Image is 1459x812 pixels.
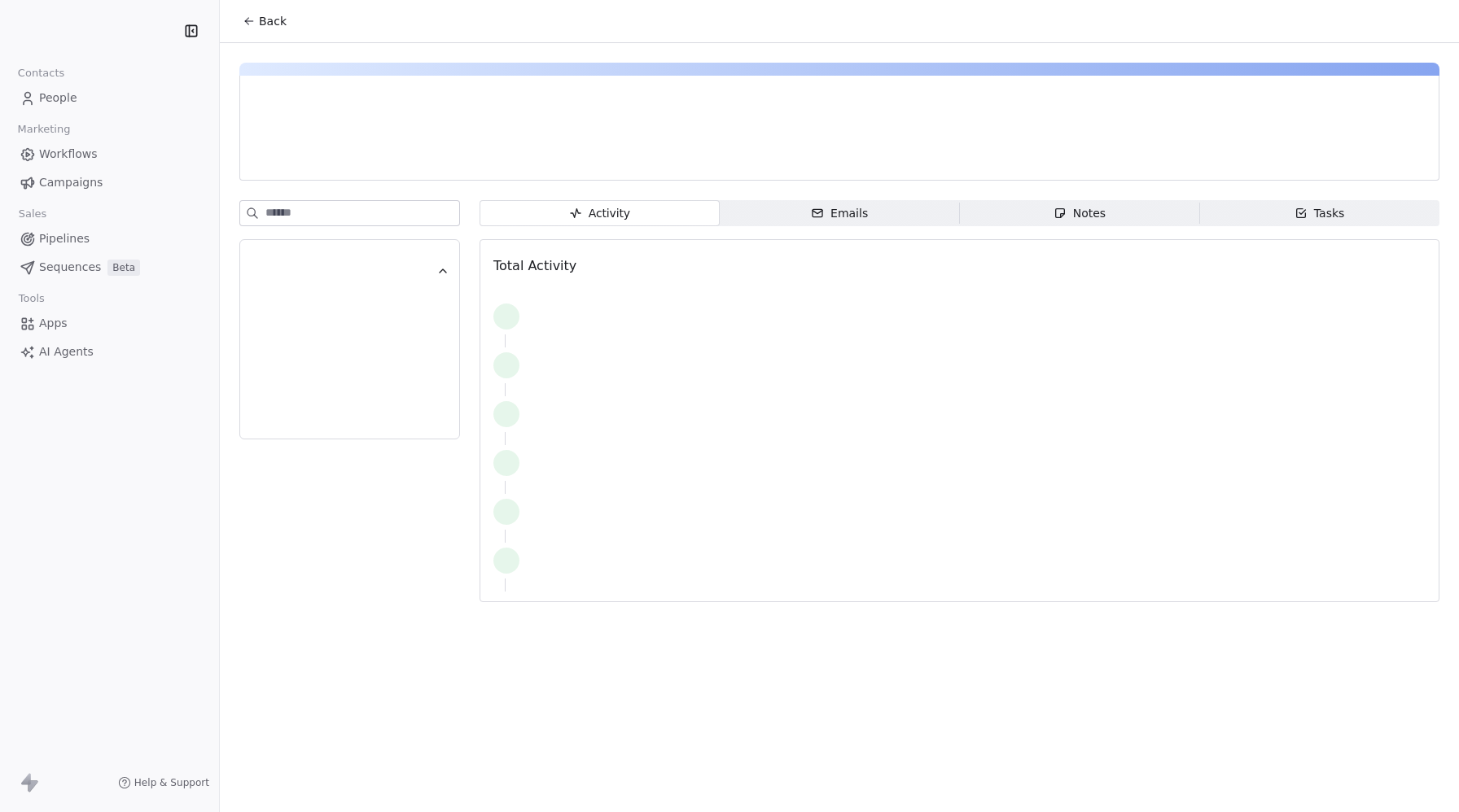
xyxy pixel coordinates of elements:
a: Help & Support [118,776,209,789]
div: Notes [1054,205,1106,222]
div: Emails [811,205,868,222]
span: Beta [107,260,140,276]
span: Campaigns [39,174,103,191]
span: People [39,89,77,107]
a: SequencesBeta [13,254,206,281]
button: Back [233,7,296,36]
a: Campaigns [13,169,206,196]
div: Tasks [1295,205,1345,222]
a: Pipelines [13,225,206,252]
span: Sequences [39,259,101,276]
span: Back [259,13,287,29]
span: Total Activity [493,258,576,273]
a: Workflows [13,141,206,168]
span: Help & Support [134,776,209,789]
span: AI Agents [39,343,94,360]
a: AI Agents [13,338,206,365]
span: Contacts [11,61,72,85]
a: Apps [13,310,206,337]
span: Pipelines [39,230,90,247]
a: People [13,85,206,111]
span: Workflows [39,146,98,163]
span: Sales [11,202,54,226]
span: Apps [39,315,68,332]
span: Marketing [11,117,77,142]
span: Tools [11,286,51,311]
